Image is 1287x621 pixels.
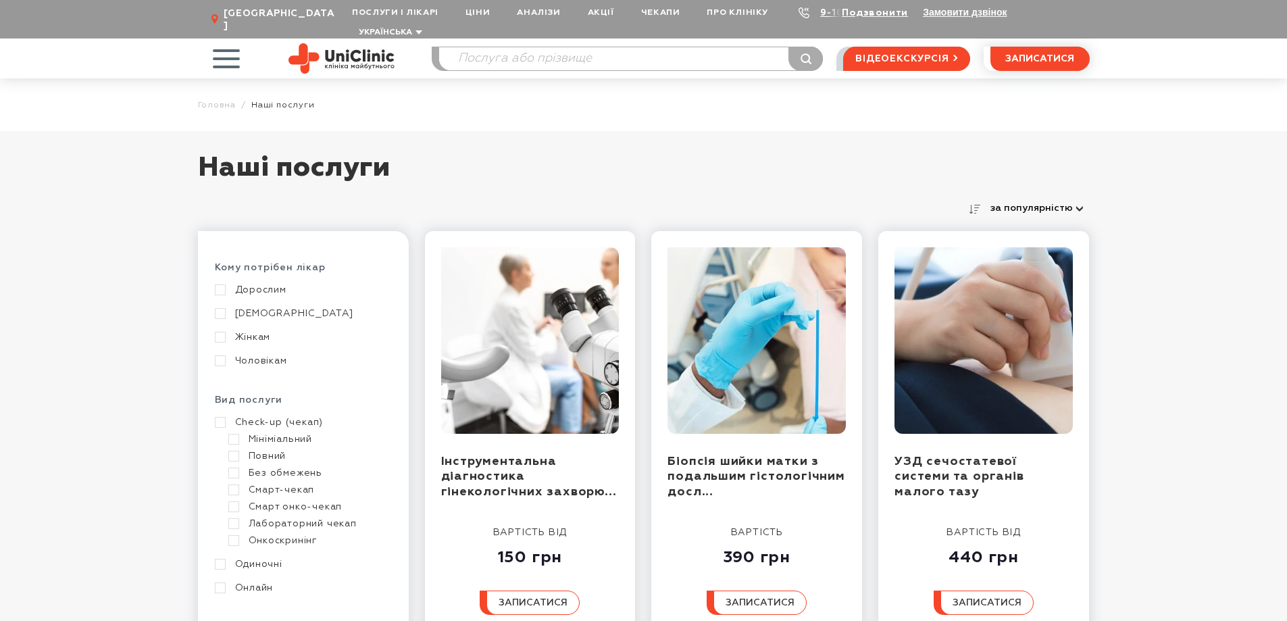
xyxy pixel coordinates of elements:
img: Біопсія шийки матки з подальшим гістологічним дослідженням [667,247,846,434]
a: Жінкам [215,331,388,343]
a: Без обмежень [228,467,388,479]
div: Кому потрібен лікар [215,262,392,284]
span: [GEOGRAPHIC_DATA] [224,7,338,32]
a: УЗД сечостатевої системи та органів малого тазу [894,455,1024,498]
a: Інструментальна діагностика гінекологічних захворю... [441,455,617,498]
span: записатися [499,598,567,607]
a: 9-103 [820,8,850,18]
button: записатися [934,591,1034,615]
button: Замовити дзвінок [923,7,1007,18]
a: Одиночні [215,558,388,570]
a: Смарт-чекап [228,484,388,496]
button: записатися [480,591,580,615]
a: Головна [198,100,236,110]
a: Мініміальний [228,433,388,445]
button: Українська [355,28,422,38]
span: записатися [726,598,794,607]
a: Повний [228,450,388,462]
button: записатися [990,47,1090,71]
span: Українська [359,28,412,36]
span: Наші послуги [251,100,315,110]
span: вартість [731,528,783,537]
span: записатися [1005,54,1074,64]
button: записатися [707,591,807,615]
a: Дорослим [215,284,388,296]
div: 150 грн [480,539,580,568]
img: УЗД сечостатевої системи та органів малого тазу [894,247,1073,434]
img: Uniclinic [288,43,395,74]
div: Вид послуги [215,394,392,416]
a: Онлайн [215,582,388,594]
div: 440 грн [934,539,1034,568]
a: Онкоскринінг [228,535,388,547]
div: 390 грн [707,539,807,568]
button: за популярністю [984,199,1090,218]
input: Послуга або прізвище [439,47,823,70]
a: відеоекскурсія [843,47,969,71]
a: [DEMOGRAPHIC_DATA] [215,307,388,320]
a: Check-up (чекап) [215,416,388,428]
span: вартість від [947,528,1021,537]
img: Інструментальна діагностика гінекологічних захворювань [441,247,620,434]
a: Біопсія шийки матки з подальшим гістологічним досл... [667,455,844,498]
a: Смарт онко-чекап [228,501,388,513]
a: Чоловікам [215,355,388,367]
span: записатися [953,598,1021,607]
a: Подзвонити [842,8,908,18]
span: відеоекскурсія [855,47,949,70]
span: вартість від [493,528,567,537]
h1: Наші послуги [198,151,1090,199]
a: Лабораторний чекап [228,518,388,530]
